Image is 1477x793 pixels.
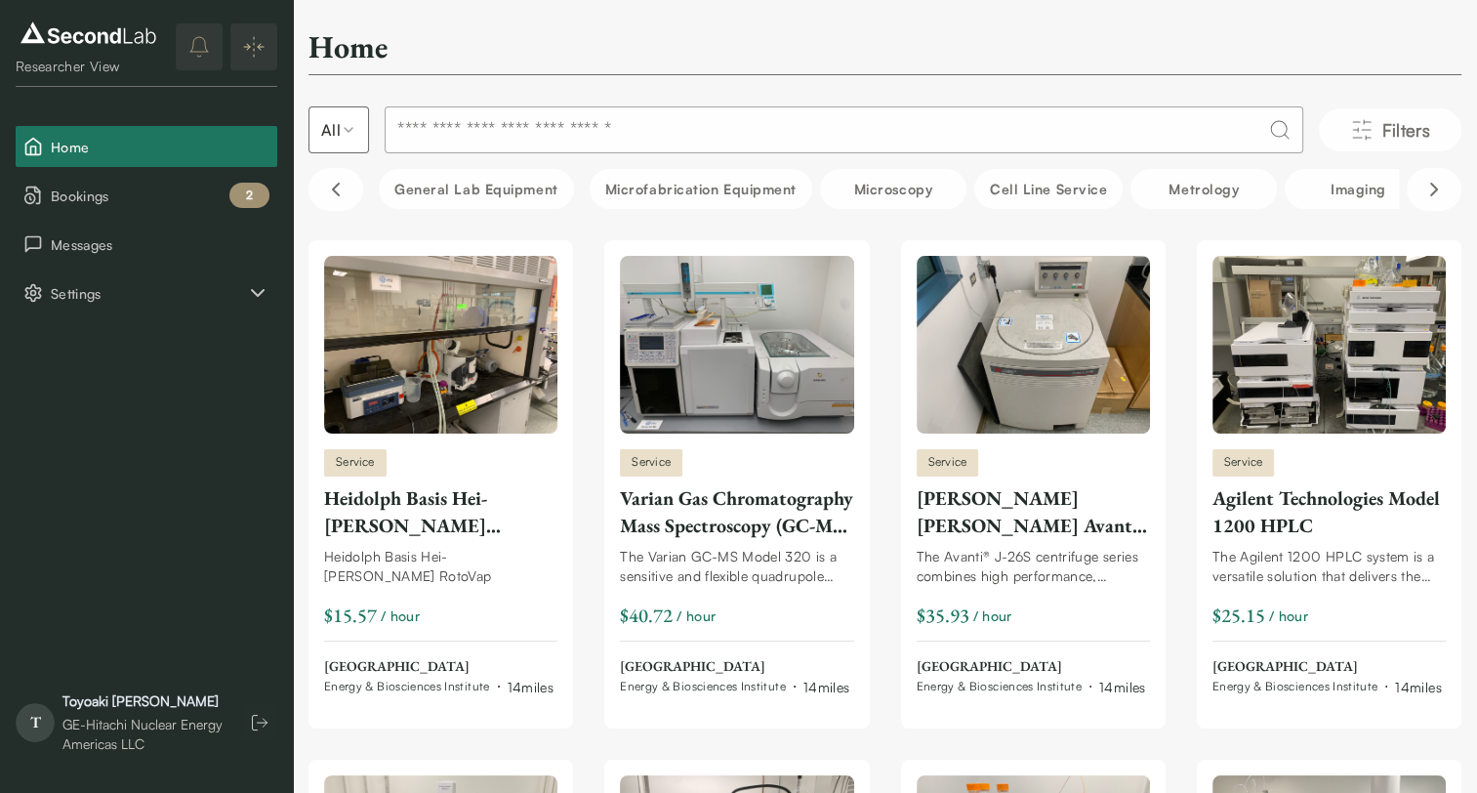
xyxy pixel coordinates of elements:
[229,183,269,208] div: 2
[1407,168,1461,211] button: Scroll right
[917,256,1150,434] img: Beckman Coulter Avanti J-26 XP Centrifuge
[16,57,161,76] div: Researcher View
[324,449,387,477] span: Service
[51,283,246,304] span: Settings
[16,224,277,265] button: Messages
[1212,256,1446,434] img: Agilent Technologies Model 1200 HPLC
[508,677,554,697] div: 14 miles
[16,126,277,167] button: Home
[16,703,55,742] span: T
[1212,602,1265,629] div: $25.15
[16,272,277,313] div: Settings sub items
[620,602,673,629] div: $40.72
[917,449,979,477] span: Service
[51,234,269,255] span: Messages
[308,27,388,66] h2: Home
[324,679,490,694] span: Energy & Biosciences Institute
[308,106,369,153] button: Select listing type
[242,705,277,740] button: Log out
[620,256,853,434] img: Varian Gas Chromatography Mass Spectroscopy (GC-MS) Model 320
[51,137,269,157] span: Home
[974,169,1123,209] button: Cell line service
[324,547,557,586] div: Heidolph Basis Hei-[PERSON_NAME] RotoVap
[677,605,716,626] span: / hour
[590,169,812,209] button: Microfabrication Equipment
[620,256,853,697] a: Varian Gas Chromatography Mass Spectroscopy (GC-MS) Model 320ServiceVarian Gas Chromatography Mas...
[379,169,574,209] button: General Lab equipment
[324,657,554,677] span: [GEOGRAPHIC_DATA]
[1395,677,1441,697] div: 14 miles
[1285,169,1431,209] button: Imaging
[1381,116,1430,144] span: Filters
[324,484,557,539] div: Heidolph Basis Hei-[PERSON_NAME] RotoVap
[308,168,363,211] button: Scroll left
[1212,256,1446,697] a: Agilent Technologies Model 1200 HPLCServiceAgilent Technologies Model 1200 HPLCThe Agilent 1200 H...
[1130,169,1277,209] button: Metrology
[1212,547,1446,586] div: The Agilent 1200 HPLC system is a versatile solution that delivers the most efficient mixing and ...
[917,602,969,629] div: $35.93
[620,657,849,677] span: [GEOGRAPHIC_DATA]
[620,449,682,477] span: Service
[620,484,853,539] div: Varian Gas Chromatography Mass Spectroscopy (GC-MS) Model 320
[973,605,1012,626] span: / hour
[16,272,277,313] button: Settings
[1212,679,1378,694] span: Energy & Biosciences Institute
[803,677,849,697] div: 14 miles
[51,186,269,206] span: Bookings
[324,602,377,629] div: $15.57
[917,484,1150,539] div: [PERSON_NAME] [PERSON_NAME] Avanti J-26 XP Centrifuge
[1212,449,1275,477] span: Service
[1319,108,1461,151] button: Filters
[1212,484,1446,539] div: Agilent Technologies Model 1200 HPLC
[16,175,277,216] li: Bookings
[176,23,223,70] button: notifications
[16,175,277,216] button: Bookings 2 pending
[917,256,1150,697] a: Beckman Coulter Avanti J-26 XP CentrifugeService[PERSON_NAME] [PERSON_NAME] Avanti J-26 XP Centri...
[620,679,786,694] span: Energy & Biosciences Institute
[62,691,223,711] div: Toyoaki [PERSON_NAME]
[820,169,966,209] button: Microscopy
[917,657,1146,677] span: [GEOGRAPHIC_DATA]
[16,18,161,49] img: logo
[381,605,420,626] span: / hour
[917,547,1150,586] div: The Avanti® J-26S centrifuge series combines high performance, complete BioSafety systems, and lo...
[324,256,557,697] a: Heidolph Basis Hei-VAP HL RotoVapServiceHeidolph Basis Hei-[PERSON_NAME] RotoVapHeidolph Basis He...
[1212,657,1442,677] span: [GEOGRAPHIC_DATA]
[1099,677,1145,697] div: 14 miles
[620,547,853,586] div: The Varian GC-MS Model 320 is a sensitive and flexible quadrupole GC-MS system. The Model 320 pro...
[62,715,223,754] div: GE-Hitachi Nuclear Energy Americas LLC
[324,256,557,434] img: Heidolph Basis Hei-VAP HL RotoVap
[917,679,1083,694] span: Energy & Biosciences Institute
[1269,605,1308,626] span: / hour
[230,23,277,70] button: Expand/Collapse sidebar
